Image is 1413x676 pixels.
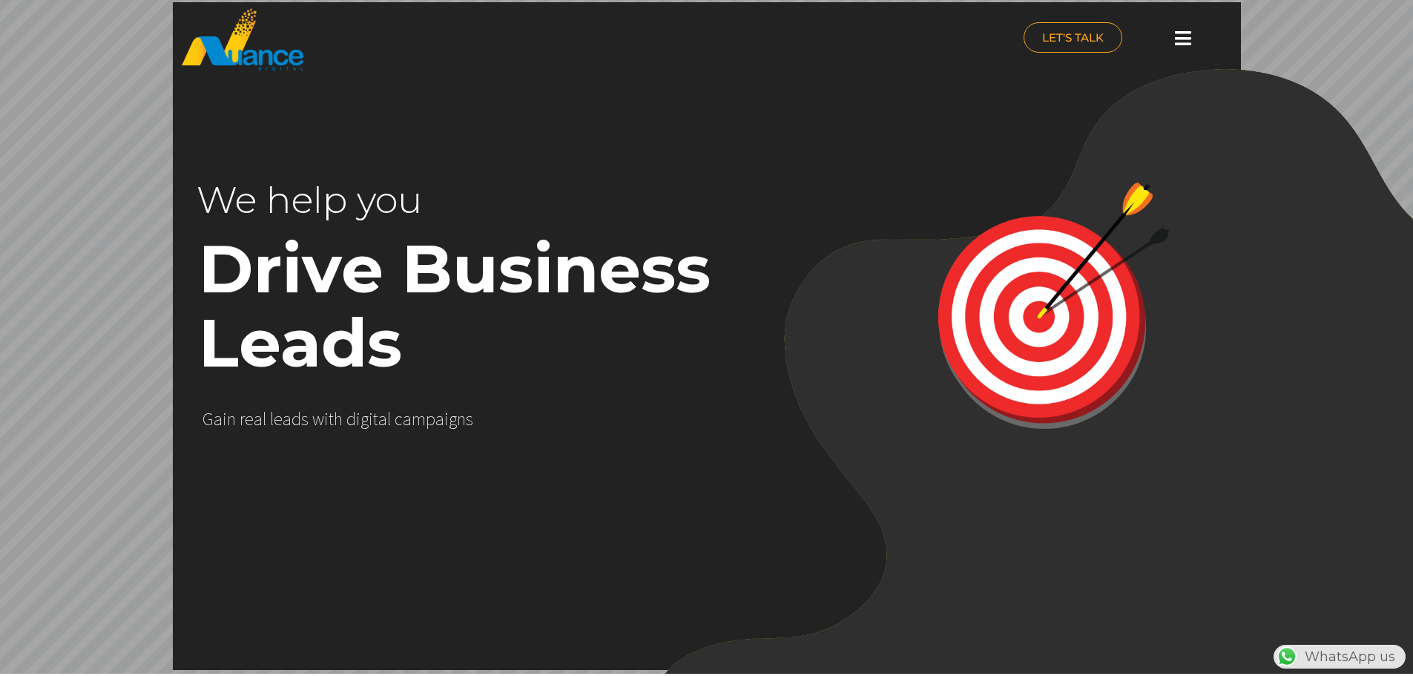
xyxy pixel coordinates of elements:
[334,409,343,430] div: h
[180,7,305,72] img: nuance-qatar_logo
[1275,645,1299,669] img: WhatsApp
[199,232,783,380] rs-layer: Drive Business Leads
[274,409,283,430] div: e
[387,409,391,430] div: l
[324,409,329,430] div: i
[223,409,227,430] div: i
[369,409,373,430] div: i
[240,409,245,430] div: r
[245,409,254,430] div: e
[435,409,444,430] div: a
[373,409,378,430] div: t
[346,409,356,430] div: d
[426,409,435,430] div: p
[312,409,324,430] div: w
[254,409,263,430] div: a
[444,409,449,430] div: i
[457,409,466,430] div: n
[403,409,412,430] div: a
[356,409,360,430] div: i
[466,409,473,430] div: s
[214,409,223,430] div: a
[227,409,236,430] div: n
[180,7,699,72] a: nuance-qatar_logo
[1042,32,1104,43] span: LET'S TALK
[202,409,214,430] div: G
[270,409,274,430] div: l
[292,409,301,430] div: d
[329,409,334,430] div: t
[1274,649,1406,665] a: WhatsAppWhatsApp us
[283,409,292,430] div: a
[1024,22,1122,53] a: LET'S TALK
[1274,645,1406,669] div: WhatsApp us
[449,409,457,430] div: g
[378,409,387,430] div: a
[263,409,266,430] div: l
[395,409,403,430] div: c
[301,409,309,430] div: s
[197,163,659,237] rs-layer: We help you
[360,409,369,430] div: g
[412,409,426,430] div: m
